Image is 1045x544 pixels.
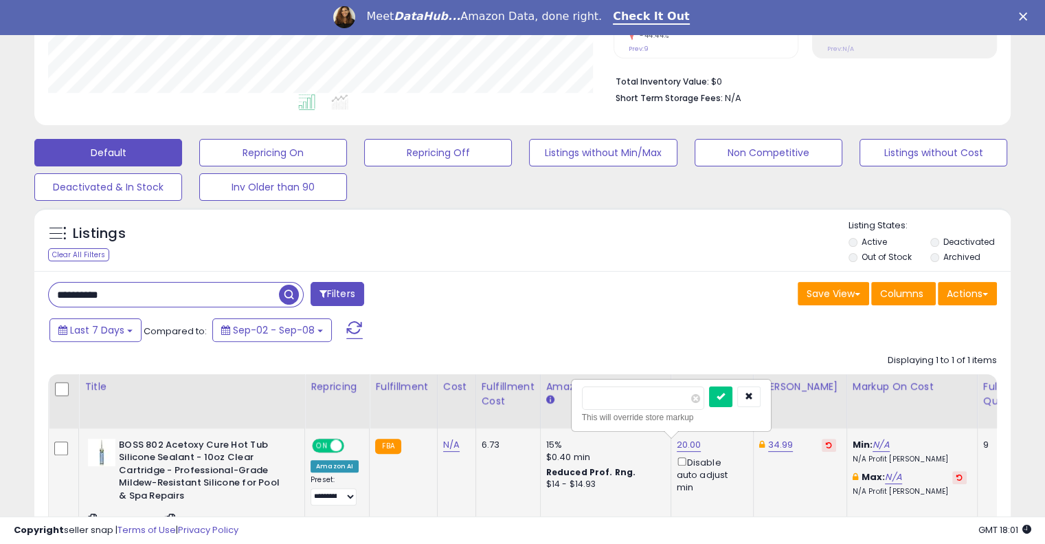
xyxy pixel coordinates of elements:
a: Privacy Policy [178,523,238,536]
a: 20.00 [677,438,701,452]
button: Save View [798,282,869,305]
div: Repricing [311,380,363,394]
div: 9 [983,439,1026,451]
button: Listings without Min/Max [529,139,677,166]
strong: Copyright [14,523,64,536]
th: The percentage added to the cost of goods (COGS) that forms the calculator for Min & Max prices. [846,374,977,428]
span: Sep-02 - Sep-08 [233,323,315,337]
label: Out of Stock [862,251,912,263]
button: Repricing Off [364,139,512,166]
div: $0.40 min [546,451,660,464]
span: ON [313,439,330,451]
span: | SKU: CU-ZRHJ-E4GO [164,514,252,525]
small: -44.44% [635,30,669,41]
small: FBA [375,439,401,454]
span: Last 7 Days [70,323,124,337]
a: N/A [873,438,889,452]
div: Displaying 1 to 1 of 1 items [888,354,997,367]
span: Compared to: [144,325,207,338]
div: [PERSON_NAME] [759,380,841,394]
div: seller snap | | [14,524,238,537]
button: Default [34,139,182,166]
button: Actions [938,282,997,305]
div: Close [1019,12,1033,21]
small: Amazon Fees. [546,394,554,406]
b: Reduced Prof. Rng. [546,466,636,478]
div: Fulfillment [375,380,431,394]
div: Markup on Cost [853,380,971,394]
b: Min: [853,438,873,451]
a: B07CYJPSP7 [116,514,162,525]
img: 41xjA9JrHTL._SL40_.jpg [88,439,115,466]
li: $0 [616,72,987,89]
span: Columns [880,287,923,301]
a: N/A [885,470,901,484]
div: $14 - $14.93 [546,479,660,490]
button: Filters [311,282,364,306]
label: Deactivated [943,236,994,248]
a: N/A [443,438,460,452]
div: Title [85,380,299,394]
button: Columns [871,282,936,305]
b: Total Inventory Value: [616,76,709,87]
div: 6.73 [482,439,530,451]
div: Preset: [311,475,359,506]
button: Deactivated & In Stock [34,173,182,201]
button: Listings without Cost [859,139,1007,166]
b: Max: [862,470,886,483]
small: Prev: N/A [827,45,854,53]
div: Meet Amazon Data, done right. [366,10,602,23]
a: Check It Out [613,10,690,25]
span: OFF [342,439,364,451]
button: Last 7 Days [49,318,142,342]
h5: Listings [73,224,126,243]
div: Disable auto adjust min [677,455,743,494]
button: Non Competitive [695,139,842,166]
img: Profile image for Georgie [333,6,355,28]
button: Sep-02 - Sep-08 [212,318,332,342]
span: 2025-09-16 18:01 GMT [978,523,1031,536]
p: N/A Profit [PERSON_NAME] [853,487,967,497]
div: Fulfillment Cost [482,380,535,409]
button: Repricing On [199,139,347,166]
a: 34.99 [768,438,794,452]
div: 15% [546,439,660,451]
i: DataHub... [394,10,460,23]
small: Prev: 9 [629,45,649,53]
p: Listing States: [849,219,1011,232]
div: This will override store markup [582,411,761,424]
span: N/A [725,91,741,105]
div: Cost [443,380,470,394]
b: BOSS 802 Acetoxy Cure Hot Tub Silicone Sealant - 10oz Clear Cartridge - Professional-Grade Mildew... [119,439,286,506]
button: Inv Older than 90 [199,173,347,201]
b: Short Term Storage Fees: [616,92,723,104]
p: N/A Profit [PERSON_NAME] [853,455,967,464]
label: Active [862,236,887,248]
div: Amazon AI [311,460,359,472]
div: Fulfillable Quantity [983,380,1031,409]
a: Terms of Use [117,523,176,536]
label: Archived [943,251,980,263]
div: Amazon Fees [546,380,665,394]
div: Clear All Filters [48,248,109,261]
